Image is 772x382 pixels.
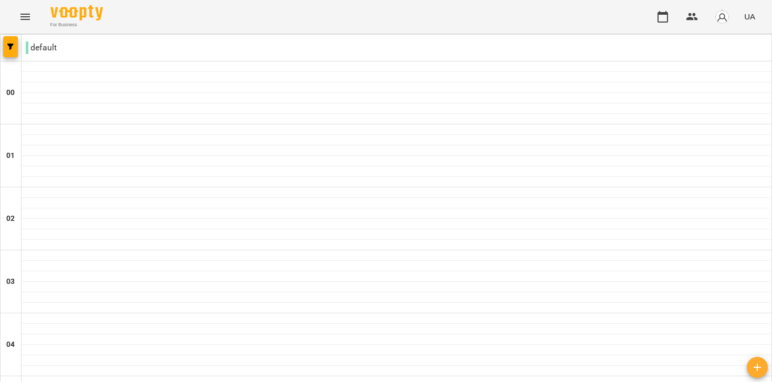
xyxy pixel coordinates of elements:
[6,276,15,288] h6: 03
[747,357,768,378] button: Створити урок
[50,5,103,20] img: Voopty Logo
[6,339,15,351] h6: 04
[6,87,15,99] h6: 00
[744,11,755,22] span: UA
[715,9,729,24] img: avatar_s.png
[6,213,15,225] h6: 02
[13,4,38,29] button: Menu
[50,22,103,28] span: For Business
[740,7,759,26] button: UA
[26,41,57,54] p: default
[6,150,15,162] h6: 01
